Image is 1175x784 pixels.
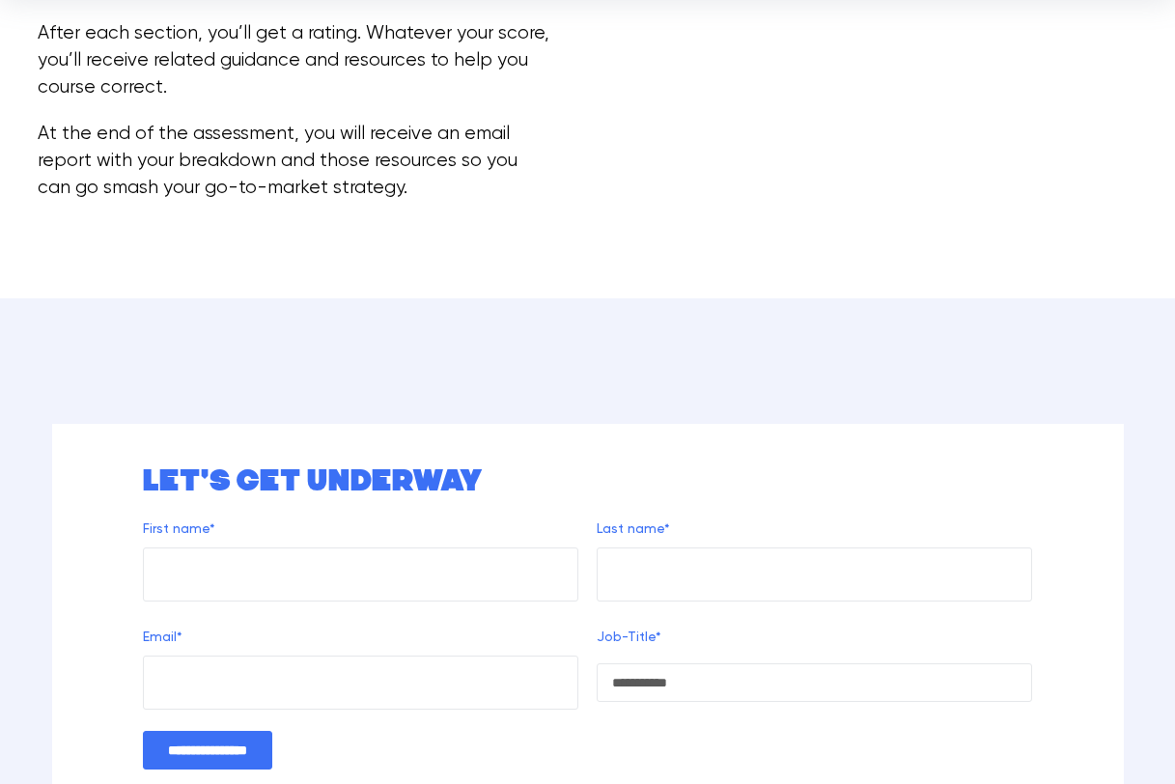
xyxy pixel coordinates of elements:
[38,125,518,197] span: At the end of the assessment, you will receive an email report with your breakdown and those reso...
[597,522,664,536] span: Last name
[38,24,549,97] span: After each section, you’ll get a rating. Whatever your score, you’ll receive related guidance and...
[143,630,177,644] span: Email
[597,630,656,644] span: Job-Title
[143,462,1033,500] h3: Let's get underway
[143,522,210,536] span: First name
